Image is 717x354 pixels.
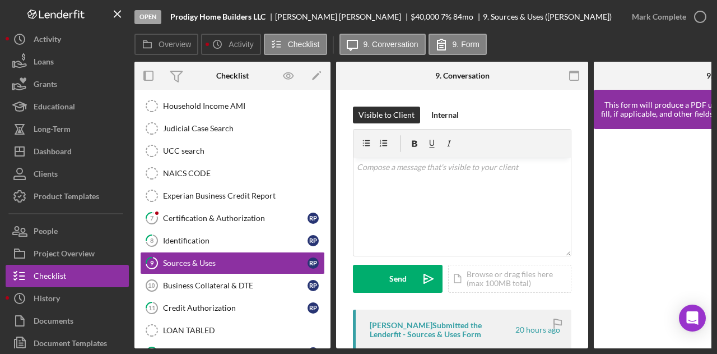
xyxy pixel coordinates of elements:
div: Documents [34,310,73,335]
div: Activity [34,28,61,53]
a: 10Business Collateral & DTERP [140,274,325,297]
div: 84 mo [453,12,473,21]
div: 9. Sources & Uses ([PERSON_NAME]) [483,12,612,21]
div: Grants [34,73,57,98]
button: Overview [134,34,198,55]
a: Experian Business Credit Report [140,185,325,207]
div: Send [389,265,407,293]
button: People [6,220,129,242]
a: NAICS CODE [140,162,325,185]
button: Loans [6,50,129,73]
tspan: 11 [148,304,155,311]
a: 9Sources & UsesRP [140,252,325,274]
time: 2025-09-18 19:26 [515,325,560,334]
div: Loans [34,50,54,76]
a: Judicial Case Search [140,117,325,140]
span: $40,000 [411,12,439,21]
div: Identification [163,236,308,245]
a: 11Credit AuthorizationRP [140,297,325,319]
tspan: 7 [150,214,154,222]
button: Grants [6,73,129,95]
div: NAICS CODE [163,169,324,178]
div: Certification & Authorization [163,214,308,223]
div: R P [308,302,319,314]
div: Household Income AMI [163,102,324,111]
button: Clients [6,163,129,185]
a: Household Income AMI [140,95,325,117]
tspan: 8 [150,237,153,244]
a: UCC search [140,140,325,162]
div: Checklist [34,265,66,290]
div: Open Intercom Messenger [679,305,706,332]
div: R P [308,280,319,291]
div: Experian Business Credit Report [163,191,324,200]
button: Activity [201,34,260,55]
button: Dashboard [6,140,129,163]
div: Judicial Case Search [163,124,324,133]
div: Educational [34,95,75,121]
div: Internal [431,107,459,123]
button: Send [353,265,443,293]
div: Long-Term [34,118,71,143]
div: Dashboard [34,140,72,165]
button: Documents [6,310,129,332]
div: [PERSON_NAME] [PERSON_NAME] [275,12,411,21]
a: LOAN TABLED [140,319,325,342]
div: Credit Authorization [163,304,308,312]
label: 9. Conversation [364,40,418,49]
div: Mark Complete [632,6,686,28]
button: Product Templates [6,185,129,208]
a: 8IdentificationRP [140,229,325,252]
tspan: 10 [148,282,155,289]
div: Clients [34,163,58,188]
div: 7 % [441,12,451,21]
div: Project Overview [34,242,95,268]
a: 7Certification & AuthorizationRP [140,207,325,229]
div: LOAN TABLED [163,326,324,335]
label: Activity [229,40,253,49]
div: [PERSON_NAME] Submitted the Lenderfit - Sources & Uses Form [370,321,514,339]
div: R P [308,258,319,269]
button: 9. Form [429,34,487,55]
div: 9. Conversation [435,71,490,80]
button: Mark Complete [621,6,711,28]
b: Prodigy Home Builders LLC [170,12,266,21]
label: Overview [159,40,191,49]
button: Educational [6,95,129,118]
label: Checklist [288,40,320,49]
button: Visible to Client [353,107,420,123]
button: 9. Conversation [339,34,426,55]
div: Product Templates [34,185,99,210]
div: Open [134,10,161,24]
button: Long-Term [6,118,129,140]
div: People [34,220,58,245]
tspan: 9 [150,259,154,266]
div: R P [308,235,319,246]
div: Business Collateral & DTE [163,281,308,290]
button: Activity [6,28,129,50]
div: Sources & Uses [163,259,308,268]
div: Checklist [216,71,249,80]
button: Checklist [6,265,129,287]
button: History [6,287,129,310]
div: UCC search [163,146,324,155]
div: R P [308,213,319,224]
button: Internal [426,107,464,123]
label: 9. Form [453,40,479,49]
button: Project Overview [6,242,129,265]
div: Visible to Client [358,107,415,123]
div: History [34,287,60,312]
